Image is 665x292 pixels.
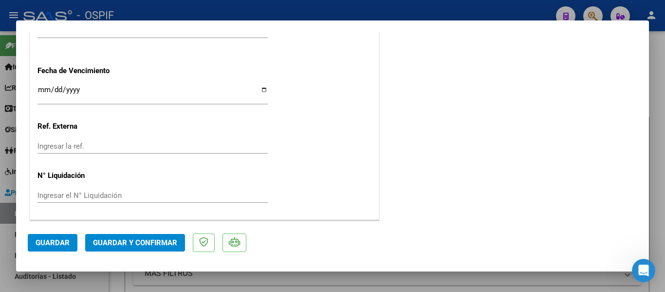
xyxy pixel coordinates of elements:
span: Guardar [36,238,70,247]
span: Guardar y Confirmar [93,238,177,247]
button: Guardar y Confirmar [85,234,185,252]
p: N° Liquidación [37,170,138,181]
p: Ref. Externa [37,121,138,132]
iframe: Intercom live chat [632,259,655,282]
p: Fecha de Vencimiento [37,65,138,77]
button: Guardar [28,234,77,252]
